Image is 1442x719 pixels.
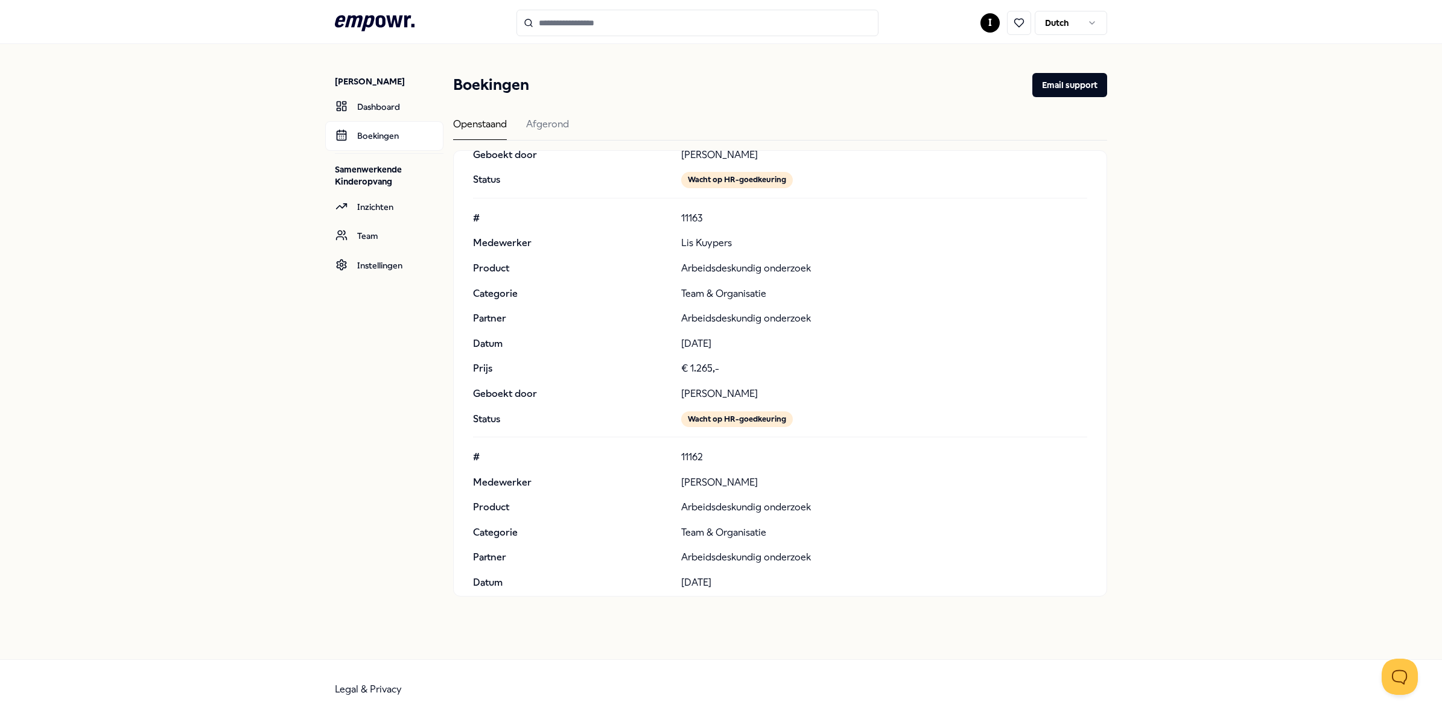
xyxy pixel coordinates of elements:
h1: Boekingen [453,73,529,97]
p: Status [473,411,672,427]
p: Datum [473,336,672,352]
p: Partner [473,550,672,565]
a: Instellingen [325,251,443,280]
p: Samenwerkende Kinderopvang [335,163,443,188]
iframe: Help Scout Beacon - Open [1382,659,1418,695]
p: Datum [473,575,672,591]
p: Prijs [473,361,672,376]
p: € 1.265,- [681,361,1087,376]
p: Medewerker [473,475,672,490]
p: Geboekt door [473,386,672,402]
p: Lis Kuypers [681,235,1087,251]
p: Geboekt door [473,147,672,163]
p: [DATE] [681,336,1087,352]
p: Arbeidsdeskundig onderzoek [681,261,1087,276]
p: # [473,449,672,465]
p: Arbeidsdeskundig onderzoek [681,499,1087,515]
a: Boekingen [325,121,443,150]
a: Team [325,221,443,250]
button: Email support [1032,73,1107,97]
p: [DATE] [681,575,1087,591]
button: I [980,13,1000,33]
p: Team & Organisatie [681,286,1087,302]
a: Legal & Privacy [335,683,402,695]
p: # [473,211,672,226]
p: Team & Organisatie [681,525,1087,540]
p: Partner [473,311,672,326]
div: Openstaand [453,116,507,140]
p: Arbeidsdeskundig onderzoek [681,311,1087,326]
div: Afgerond [526,116,569,140]
p: [PERSON_NAME] [335,75,443,87]
p: [PERSON_NAME] [681,147,1087,163]
p: Status [473,172,672,188]
p: 11162 [681,449,1087,465]
a: Dashboard [325,92,443,121]
a: Inzichten [325,192,443,221]
div: Wacht op HR-goedkeuring [681,172,793,188]
p: [PERSON_NAME] [681,475,1087,490]
p: Medewerker [473,235,672,251]
p: [PERSON_NAME] [681,386,1087,402]
p: 11163 [681,211,1087,226]
div: Wacht op HR-goedkeuring [681,411,793,427]
input: Search for products, categories or subcategories [516,10,878,36]
p: Categorie [473,286,672,302]
p: Arbeidsdeskundig onderzoek [681,550,1087,565]
p: Product [473,261,672,276]
p: Categorie [473,525,672,540]
p: Product [473,499,672,515]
